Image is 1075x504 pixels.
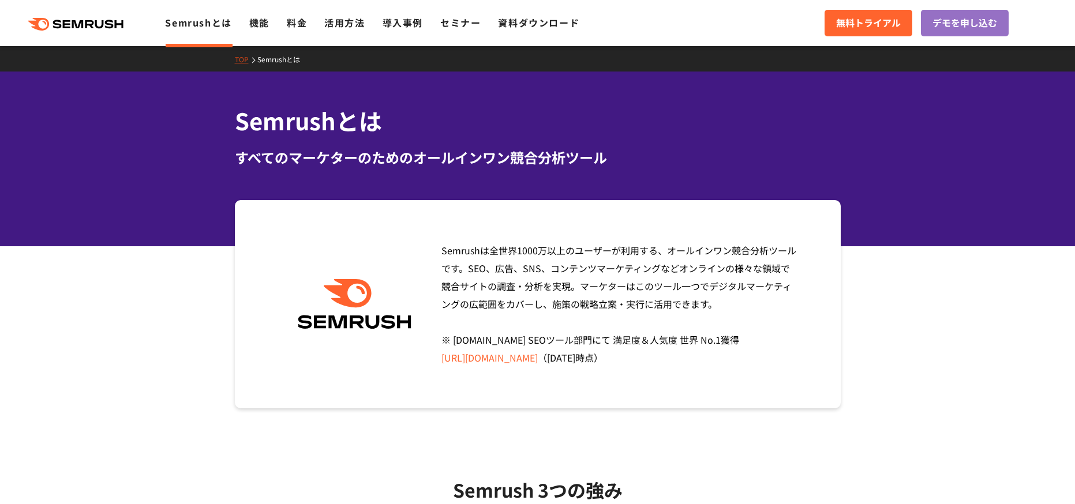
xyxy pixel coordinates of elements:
[235,54,257,64] a: TOP
[235,104,841,138] h1: Semrushとは
[441,351,538,364] a: [URL][DOMAIN_NAME]
[257,54,309,64] a: Semrushとは
[498,16,579,29] a: 資料ダウンロード
[324,16,365,29] a: 活用方法
[235,147,841,168] div: すべてのマーケターのためのオールインワン競合分析ツール
[440,16,481,29] a: セミナー
[441,243,796,364] span: Semrushは全世界1000万以上のユーザーが利用する、オールインワン競合分析ツールです。SEO、広告、SNS、コンテンツマーケティングなどオンラインの様々な領域で競合サイトの調査・分析を実現...
[249,16,269,29] a: 機能
[825,10,912,36] a: 無料トライアル
[932,16,997,31] span: デモを申し込む
[836,16,901,31] span: 無料トライアル
[921,10,1009,36] a: デモを申し込む
[287,16,307,29] a: 料金
[165,16,231,29] a: Semrushとは
[292,279,417,329] img: Semrush
[383,16,423,29] a: 導入事例
[264,475,812,504] h3: Semrush 3つの強み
